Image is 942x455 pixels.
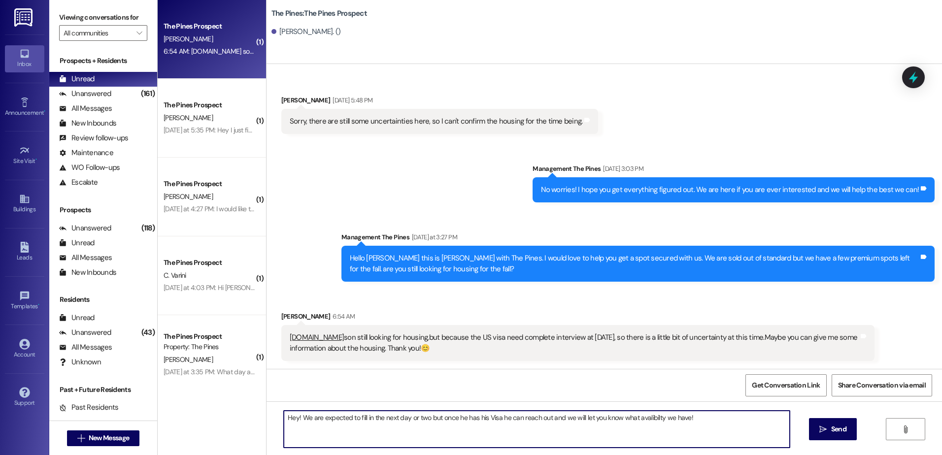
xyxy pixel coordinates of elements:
div: Unread [59,238,95,248]
span: [PERSON_NAME] [164,355,213,364]
a: Site Visit • [5,142,44,169]
div: Hello [PERSON_NAME] this is [PERSON_NAME] with The Pines. I would love to help you get a spot sec... [350,253,919,274]
div: 6:54 AM: [DOMAIN_NAME] son still looking for housing,but because the US visa need complete interv... [164,47,838,56]
div: [DATE] 3:03 PM [601,163,643,174]
span: Get Conversation Link [752,380,820,390]
div: The Pines Prospect [164,331,255,342]
a: Inbox [5,45,44,72]
a: Buildings [5,191,44,217]
div: [PERSON_NAME] [281,311,875,325]
div: Unknown [59,357,101,367]
div: Unread [59,74,95,84]
div: The Pines Prospect [164,100,255,110]
div: Escalate [59,177,98,188]
button: Get Conversation Link [745,374,826,396]
div: (43) [139,325,157,340]
div: All Messages [59,253,112,263]
i:  [77,434,85,442]
div: 6:54 AM [330,311,355,322]
span: • [35,156,37,163]
div: Review follow-ups [59,133,128,143]
div: [DATE] 5:48 PM [330,95,372,105]
button: New Message [67,430,140,446]
span: [PERSON_NAME] [164,34,213,43]
div: Prospects + Residents [49,56,157,66]
div: WO Follow-ups [59,162,120,173]
div: The Pines Prospect [164,21,255,32]
div: (118) [139,221,157,236]
div: Unanswered [59,223,111,233]
input: All communities [64,25,132,41]
a: Account [5,336,44,362]
span: Send [831,424,846,434]
div: All Messages [59,342,112,353]
div: Unread [59,313,95,323]
i:  [902,425,909,433]
span: New Message [89,433,129,443]
div: Past + Future Residents [49,385,157,395]
div: son still looking for housing,but because the US visa need complete interview at [DATE], so there... [290,332,859,354]
a: Support [5,384,44,411]
button: Send [809,418,857,440]
textarea: Hey! We are expected to fill in the next day or two but once he has his Visa he can reach out and... [284,411,789,448]
a: Leads [5,239,44,265]
img: ResiDesk Logo [14,8,34,27]
div: Maintenance [59,148,113,158]
span: [PERSON_NAME] [164,192,213,201]
a: Templates • [5,288,44,314]
span: • [44,108,45,115]
div: [DATE] at 4:27 PM: I would like to move in on the [DATE] [164,204,317,213]
label: Viewing conversations for [59,10,147,25]
div: Management The Pines [341,232,935,246]
div: [PERSON_NAME] [281,95,599,109]
div: Unanswered [59,327,111,338]
i:  [136,29,142,37]
div: [PERSON_NAME]. () [271,27,341,37]
div: New Inbounds [59,267,116,278]
div: (161) [138,86,157,101]
button: Share Conversation via email [832,374,932,396]
span: [PERSON_NAME] [164,113,213,122]
div: Prospects [49,205,157,215]
div: [DATE] at 3:35 PM: What day are we supposed to move out of our apartments? [164,367,390,376]
div: Property: The Pines [164,342,255,352]
div: Sorry, there are still some uncertainties here, so I can't confirm the housing for the time being. [290,116,583,127]
div: No worries! I hope you get everything figured out. We are here if you are ever interested and we ... [541,185,919,195]
span: Share Conversation via email [838,380,926,390]
b: The Pines: The Pines Prospect [271,8,367,19]
div: Past Residents [59,402,119,413]
div: [DATE] at 5:35 PM: Hey I just finished that application [164,126,314,134]
div: Residents [49,294,157,305]
span: • [38,301,39,308]
div: The Pines Prospect [164,179,255,189]
i:  [819,425,827,433]
a: [DOMAIN_NAME] [290,332,344,342]
div: The Pines Prospect [164,258,255,268]
div: Management The Pines [533,163,935,177]
div: New Inbounds [59,118,116,129]
span: C. Varini [164,271,186,280]
div: [DATE] at 3:27 PM [409,232,457,242]
div: All Messages [59,103,112,114]
div: Unanswered [59,89,111,99]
